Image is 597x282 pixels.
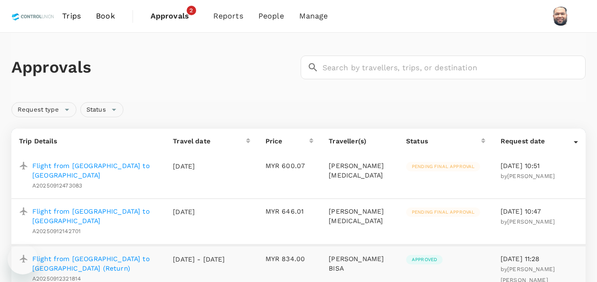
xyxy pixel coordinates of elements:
[329,161,391,180] p: [PERSON_NAME][MEDICAL_DATA]
[501,173,555,179] span: by
[501,136,574,146] div: Request date
[501,207,578,216] p: [DATE] 10:47
[81,105,112,114] span: Status
[32,275,81,282] span: A20250912321814
[406,256,443,263] span: Approved
[11,57,297,77] h1: Approvals
[329,136,391,146] p: Traveller(s)
[265,254,314,263] p: MYR 834.00
[80,102,123,117] div: Status
[32,161,158,180] a: Flight from [GEOGRAPHIC_DATA] to [GEOGRAPHIC_DATA]
[62,10,81,22] span: Trips
[265,161,314,170] p: MYR 600.07
[329,254,391,273] p: [PERSON_NAME] BISA
[299,10,328,22] span: Manage
[173,161,225,171] p: [DATE]
[96,10,115,22] span: Book
[507,218,555,225] span: [PERSON_NAME]
[501,161,578,170] p: [DATE] 10:51
[8,244,38,274] iframe: Button to launch messaging window
[406,163,480,170] span: Pending final approval
[406,209,480,216] span: Pending final approval
[151,10,198,22] span: Approvals
[213,10,243,22] span: Reports
[12,105,65,114] span: Request type
[11,102,76,117] div: Request type
[322,56,586,79] input: Search by travellers, trips, or destination
[265,207,314,216] p: MYR 646.01
[32,228,81,235] span: A20250912142701
[329,207,391,226] p: [PERSON_NAME][MEDICAL_DATA]
[173,207,225,216] p: [DATE]
[173,254,225,264] p: [DATE] - [DATE]
[32,207,158,226] a: Flight from [GEOGRAPHIC_DATA] to [GEOGRAPHIC_DATA]
[507,173,555,179] span: [PERSON_NAME]
[32,254,158,273] a: Flight from [GEOGRAPHIC_DATA] to [GEOGRAPHIC_DATA] (Return)
[551,7,570,26] img: Muhammad Hariz Bin Abdul Rahman
[11,6,55,27] img: Control Union Malaysia Sdn. Bhd.
[187,6,196,15] span: 2
[265,136,310,146] div: Price
[258,10,284,22] span: People
[501,218,555,225] span: by
[32,182,82,189] span: A20250912473083
[19,136,158,146] p: Trip Details
[501,254,578,263] p: [DATE] 11:28
[173,136,246,146] div: Travel date
[406,136,481,146] div: Status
